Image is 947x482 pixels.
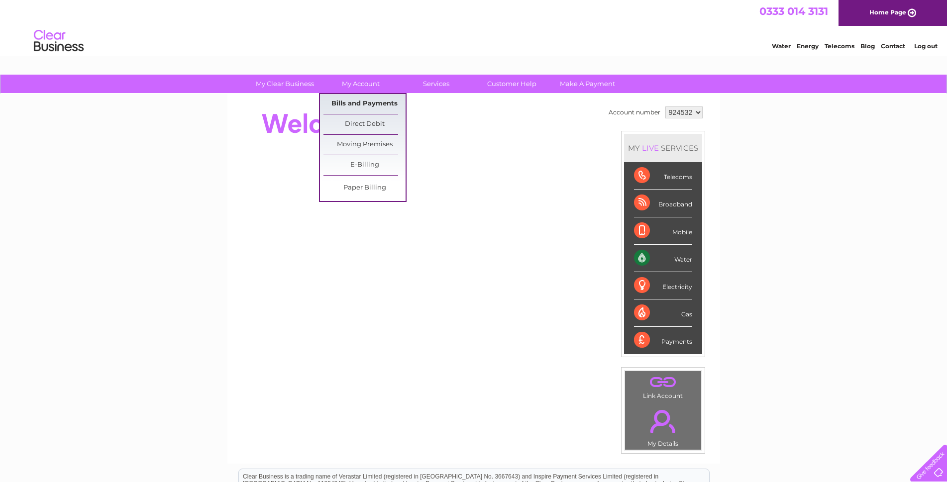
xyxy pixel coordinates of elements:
[634,190,692,217] div: Broadband
[546,75,629,93] a: Make A Payment
[860,42,875,50] a: Blog
[33,26,84,56] img: logo.png
[625,401,702,450] td: My Details
[244,75,326,93] a: My Clear Business
[628,404,699,439] a: .
[628,374,699,391] a: .
[323,114,406,134] a: Direct Debit
[634,162,692,190] div: Telecoms
[624,134,702,162] div: MY SERVICES
[881,42,905,50] a: Contact
[797,42,819,50] a: Energy
[606,104,663,121] td: Account number
[323,178,406,198] a: Paper Billing
[239,5,709,48] div: Clear Business is a trading name of Verastar Limited (registered in [GEOGRAPHIC_DATA] No. 3667643...
[319,75,402,93] a: My Account
[772,42,791,50] a: Water
[471,75,553,93] a: Customer Help
[323,155,406,175] a: E-Billing
[759,5,828,17] a: 0333 014 3131
[634,272,692,299] div: Electricity
[323,94,406,114] a: Bills and Payments
[640,143,661,153] div: LIVE
[634,217,692,245] div: Mobile
[395,75,477,93] a: Services
[323,135,406,155] a: Moving Premises
[634,299,692,327] div: Gas
[625,371,702,402] td: Link Account
[825,42,854,50] a: Telecoms
[634,245,692,272] div: Water
[634,327,692,354] div: Payments
[914,42,938,50] a: Log out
